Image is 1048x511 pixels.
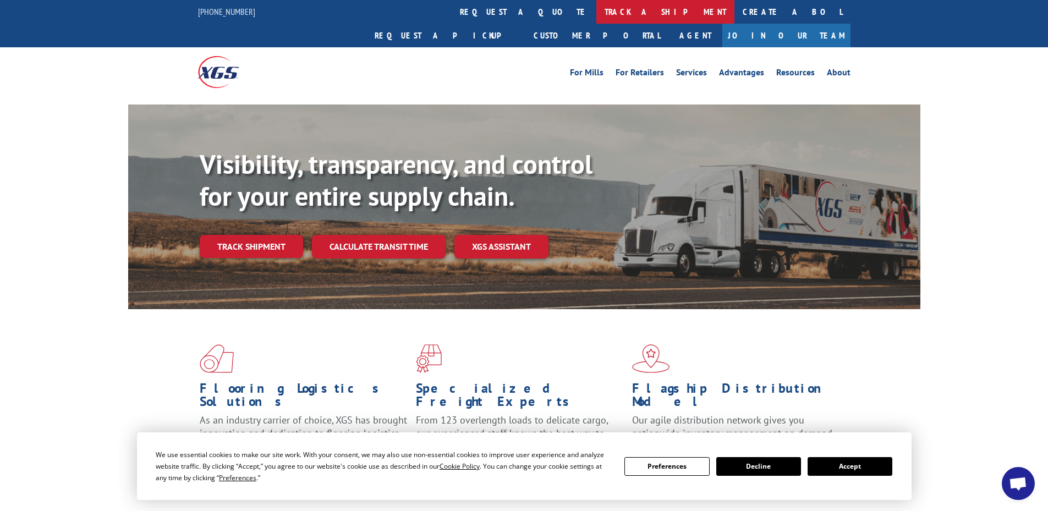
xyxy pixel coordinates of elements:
[200,344,234,373] img: xgs-icon-total-supply-chain-intelligence-red
[440,461,480,471] span: Cookie Policy
[219,473,256,482] span: Preferences
[570,68,603,80] a: For Mills
[312,235,446,259] a: Calculate transit time
[525,24,668,47] a: Customer Portal
[416,414,624,463] p: From 123 overlength loads to delicate cargo, our experienced staff knows the best way to move you...
[676,68,707,80] a: Services
[416,344,442,373] img: xgs-icon-focused-on-flooring-red
[632,382,840,414] h1: Flagship Distribution Model
[722,24,851,47] a: Join Our Team
[776,68,815,80] a: Resources
[137,432,912,500] div: Cookie Consent Prompt
[200,235,303,258] a: Track shipment
[632,414,835,439] span: Our agile distribution network gives you nationwide inventory management on demand.
[366,24,525,47] a: Request a pickup
[200,382,408,414] h1: Flooring Logistics Solutions
[1002,467,1035,500] div: Open chat
[200,414,407,453] span: As an industry carrier of choice, XGS has brought innovation and dedication to flooring logistics...
[416,382,624,414] h1: Specialized Freight Experts
[827,68,851,80] a: About
[668,24,722,47] a: Agent
[808,457,892,476] button: Accept
[716,457,801,476] button: Decline
[198,6,255,17] a: [PHONE_NUMBER]
[616,68,664,80] a: For Retailers
[454,235,548,259] a: XGS ASSISTANT
[624,457,709,476] button: Preferences
[719,68,764,80] a: Advantages
[156,449,611,483] div: We use essential cookies to make our site work. With your consent, we may also use non-essential ...
[200,147,592,213] b: Visibility, transparency, and control for your entire supply chain.
[632,344,670,373] img: xgs-icon-flagship-distribution-model-red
